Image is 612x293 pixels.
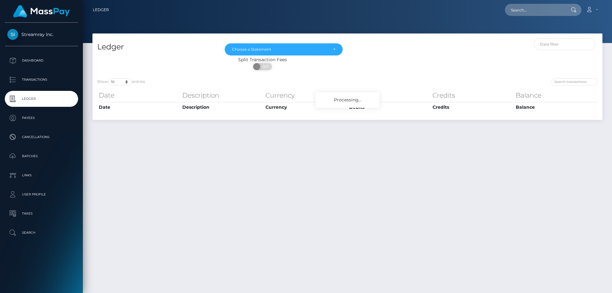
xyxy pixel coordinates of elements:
input: Search... [505,4,565,16]
th: Description [181,102,264,112]
p: Dashboard [7,56,76,65]
th: Debits [347,89,431,102]
p: Taxes [7,209,76,218]
button: Choose a Statement [225,43,343,55]
a: Transactions [5,72,78,88]
th: Currency [264,102,347,112]
p: Transactions [7,75,76,84]
select: Showentries [108,78,132,85]
th: Currency [264,89,347,102]
th: Date [97,102,181,112]
p: User Profile [7,190,76,199]
th: Balance [514,102,598,112]
p: Search [7,228,76,238]
th: Credits [431,102,514,112]
img: MassPay Logo [13,5,70,18]
img: Streamray Inc. [7,29,18,40]
label: Show entries [97,78,145,85]
p: Cancellations [7,132,76,142]
p: Batches [7,151,76,161]
a: Cancellations [5,129,78,145]
th: Description [181,89,264,102]
th: Debits [347,102,431,112]
a: Dashboard [5,53,78,69]
th: Balance [514,89,598,102]
p: Ledger [7,94,76,104]
p: Payees [7,113,76,123]
a: Ledger [5,91,78,107]
input: Date filter [534,38,595,50]
h4: Ledger [97,41,215,53]
div: Processing... [316,92,379,108]
div: Choose a Statement [232,47,328,52]
span: OFF [257,63,273,70]
a: Search [5,225,78,241]
div: Split Transaction Fees [92,56,433,63]
a: Batches [5,148,78,164]
a: Links [5,167,78,183]
p: Links [7,171,76,180]
a: Ledger [93,3,109,17]
a: User Profile [5,187,78,202]
input: Search transactions [551,78,598,85]
th: Credits [431,89,514,102]
a: Taxes [5,206,78,222]
a: Payees [5,110,78,126]
span: Streamray Inc. [5,32,78,37]
th: Date [97,89,181,102]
